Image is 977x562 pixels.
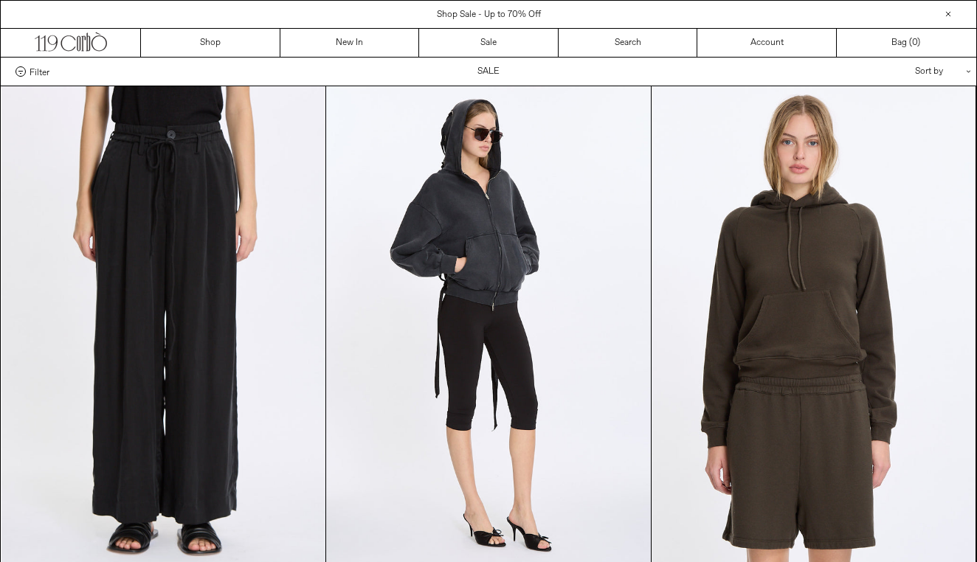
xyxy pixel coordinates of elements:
div: Sort by [829,58,962,86]
a: New In [280,29,420,57]
a: Bag () [837,29,976,57]
a: Search [559,29,698,57]
span: Filter [30,66,49,77]
a: Sale [419,29,559,57]
a: Account [697,29,837,57]
span: ) [912,36,920,49]
span: 0 [912,37,917,49]
a: Shop [141,29,280,57]
a: Shop Sale - Up to 70% Off [437,9,541,21]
